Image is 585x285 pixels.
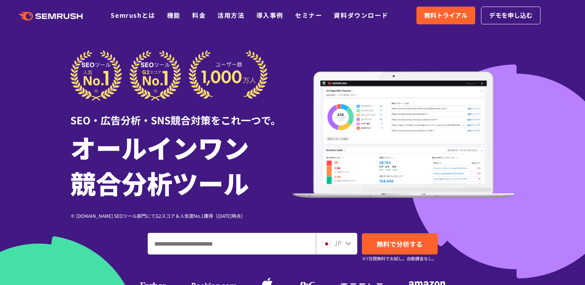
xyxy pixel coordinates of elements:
[334,238,341,248] span: JP
[489,10,532,20] span: デモを申し込む
[362,233,438,254] a: 無料で分析する
[256,10,283,20] a: 導入事例
[416,7,475,24] a: 無料トライアル
[217,10,244,20] a: 活用方法
[334,10,388,20] a: 資料ダウンロード
[111,10,155,20] a: Semrushとは
[377,239,423,249] span: 無料で分析する
[192,10,206,20] a: 料金
[167,10,181,20] a: 機能
[70,212,293,219] div: ※ [DOMAIN_NAME] SEOツール部門にてG2スコア＆人気度No.1獲得（[DATE]時点）
[148,233,316,254] input: ドメイン、キーワードまたはURLを入力してください
[362,255,437,262] small: ※7日間無料でお試し。自動課金なし。
[70,101,293,127] div: SEO・広告分析・SNS競合対策をこれ一つで。
[295,10,322,20] a: セミナー
[481,7,541,24] a: デモを申し込む
[424,10,467,20] span: 無料トライアル
[70,129,293,200] h1: オールインワン 競合分析ツール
